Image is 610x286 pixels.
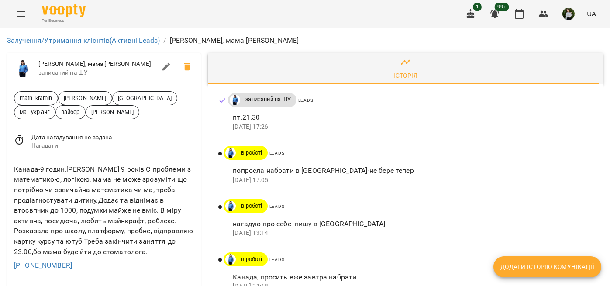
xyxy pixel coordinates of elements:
span: Leads [298,98,314,103]
a: [PHONE_NUMBER] [14,261,72,269]
p: нагадую про себе -пишу в [GEOGRAPHIC_DATA] [233,219,589,229]
span: в роботі [236,255,267,263]
span: Leads [269,257,285,262]
img: Дащенко Аня [225,201,236,211]
p: [DATE] 13:14 [233,229,589,238]
span: For Business [42,18,86,24]
p: Канада, просить вже завтра набрати [233,272,589,283]
span: вайбер [56,108,85,116]
img: Дащенко Аня [225,254,236,265]
span: Додати історію комунікації [500,262,594,272]
a: Дащенко Аня [224,254,236,265]
img: Дащенко Аня [230,95,240,105]
span: Leads [269,151,285,155]
img: Дащенко Аня [225,148,236,158]
li: / [163,35,166,46]
span: [GEOGRAPHIC_DATA] [113,94,177,102]
span: Leads [269,204,285,209]
span: Нагадати [31,141,194,150]
a: Дащенко Аня [228,95,240,105]
button: Додати історію комунікації [493,256,601,277]
span: 99+ [495,3,509,11]
a: Залучення/Утримання клієнтів(Активні Leads) [7,36,160,45]
div: Історія [393,70,417,81]
nav: breadcrumb [7,35,603,46]
p: попросла набрати в [GEOGRAPHIC_DATA]-не бере тепер [233,165,589,176]
p: [DATE] 17:26 [233,123,589,131]
p: [DATE] 17:05 [233,176,589,185]
p: пт.21.30 [233,112,589,123]
a: Дащенко Аня [224,201,236,211]
span: записаний на ШУ [38,69,156,77]
img: 6b662c501955233907b073253d93c30f.jpg [562,8,575,20]
span: UA [587,9,596,18]
span: записаний на ШУ [240,96,296,103]
button: Menu [10,3,31,24]
span: [PERSON_NAME] [86,108,139,116]
img: Voopty Logo [42,4,86,17]
div: Канада-9 годин.[PERSON_NAME] 9 років.Є проблеми з математикою, логікою, мама не може зрозуміти що... [12,162,196,258]
span: [PERSON_NAME], мама [PERSON_NAME] [38,60,156,69]
span: 1 [473,3,482,11]
button: UA [583,6,600,22]
span: ма_ укр анг [14,108,55,116]
span: [PERSON_NAME] [59,94,112,102]
p: [PERSON_NAME], мама [PERSON_NAME] [170,35,299,46]
span: math_kramin [14,94,58,102]
span: в роботі [236,202,267,210]
span: в роботі [236,149,267,157]
span: Дата нагадування не задана [31,133,194,142]
img: Дащенко Аня [14,60,31,77]
a: Дащенко Аня [224,148,236,158]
